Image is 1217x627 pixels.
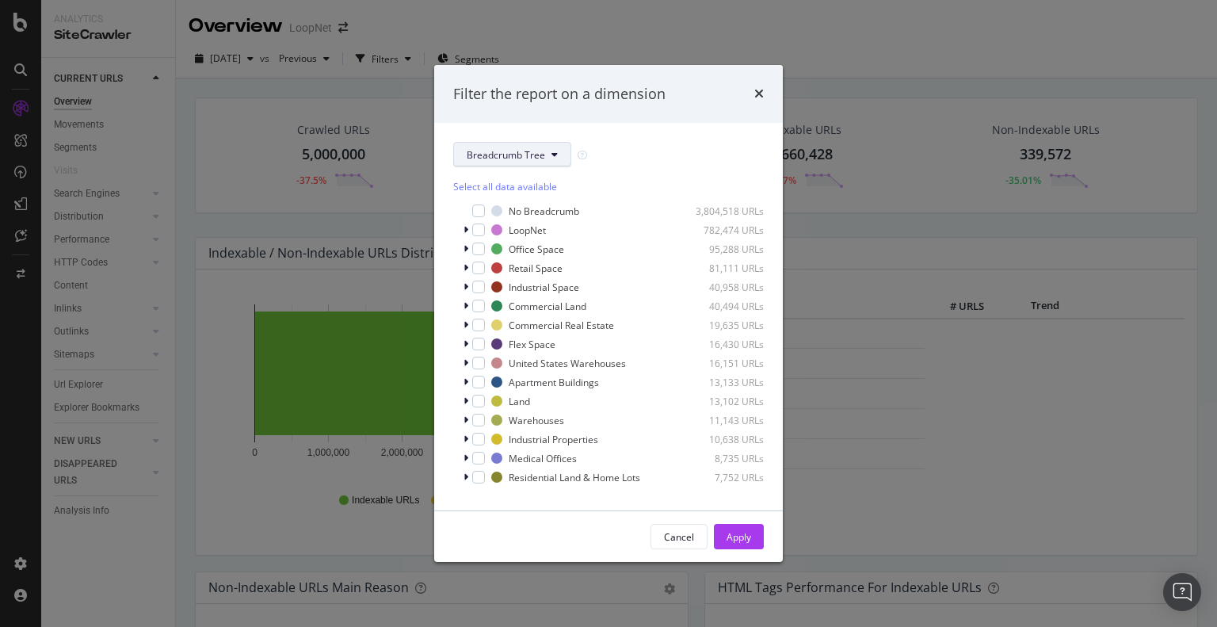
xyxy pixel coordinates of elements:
[509,300,586,313] div: Commercial Land
[453,180,764,193] div: Select all data available
[686,224,764,237] div: 782,474 URLs
[686,452,764,465] div: 8,735 URLs
[686,262,764,275] div: 81,111 URLs
[686,319,764,332] div: 19,635 URLs
[686,338,764,351] div: 16,430 URLs
[686,243,764,256] div: 95,288 URLs
[686,281,764,294] div: 40,958 URLs
[650,524,708,549] button: Cancel
[509,205,579,218] div: No Breadcrumb
[509,395,530,408] div: Land
[467,148,545,162] span: Breadcrumb Tree
[453,84,666,105] div: Filter the report on a dimension
[686,376,764,389] div: 13,133 URLs
[509,452,577,465] div: Medical Offices
[509,243,564,256] div: Office Space
[509,471,640,484] div: Residential Land & Home Lots
[727,530,751,544] div: Apply
[509,338,555,351] div: Flex Space
[686,433,764,446] div: 10,638 URLs
[509,319,614,332] div: Commercial Real Estate
[509,262,563,275] div: Retail Space
[509,357,626,370] div: United States Warehouses
[1163,573,1201,611] div: Open Intercom Messenger
[714,524,764,549] button: Apply
[434,65,783,563] div: modal
[754,84,764,105] div: times
[664,530,694,544] div: Cancel
[509,414,564,427] div: Warehouses
[686,357,764,370] div: 16,151 URLs
[509,281,579,294] div: Industrial Space
[686,300,764,313] div: 40,494 URLs
[453,142,571,167] button: Breadcrumb Tree
[686,414,764,427] div: 11,143 URLs
[686,471,764,484] div: 7,752 URLs
[686,205,764,218] div: 3,804,518 URLs
[686,395,764,408] div: 13,102 URLs
[509,433,598,446] div: Industrial Properties
[509,224,546,237] div: LoopNet
[509,376,599,389] div: Apartment Buildings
